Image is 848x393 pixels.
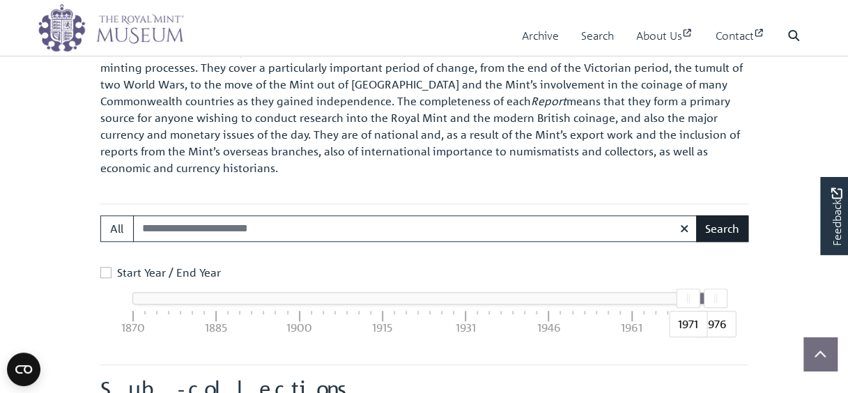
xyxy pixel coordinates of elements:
[581,16,614,56] a: Search
[636,16,693,56] a: About Us
[205,319,227,336] div: 1885
[803,337,837,371] button: Scroll to top
[7,353,40,386] button: Open CMP widget
[121,319,145,336] div: 1870
[117,264,221,281] label: Start Year / End Year
[286,319,312,336] div: 1900
[695,311,736,337] div: 1976
[621,319,642,336] div: 1961
[38,3,184,52] img: logo_wide.png
[531,94,566,108] em: Report
[537,319,560,336] div: 1946
[186,44,267,58] em: Annual Reports
[828,187,845,245] span: Feedback
[522,16,559,56] a: Archive
[133,215,697,242] input: Search this collection...
[716,16,765,56] a: Contact
[668,311,707,337] div: 1971
[820,177,848,255] a: Would you like to provide feedback?
[100,215,134,242] button: All
[100,43,748,176] p: The Royal Mint’s contain [PERSON_NAME] discussion of major issues relating to the Mint, currency ...
[696,215,748,242] button: Search
[456,319,476,336] div: 1931
[372,319,392,336] div: 1915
